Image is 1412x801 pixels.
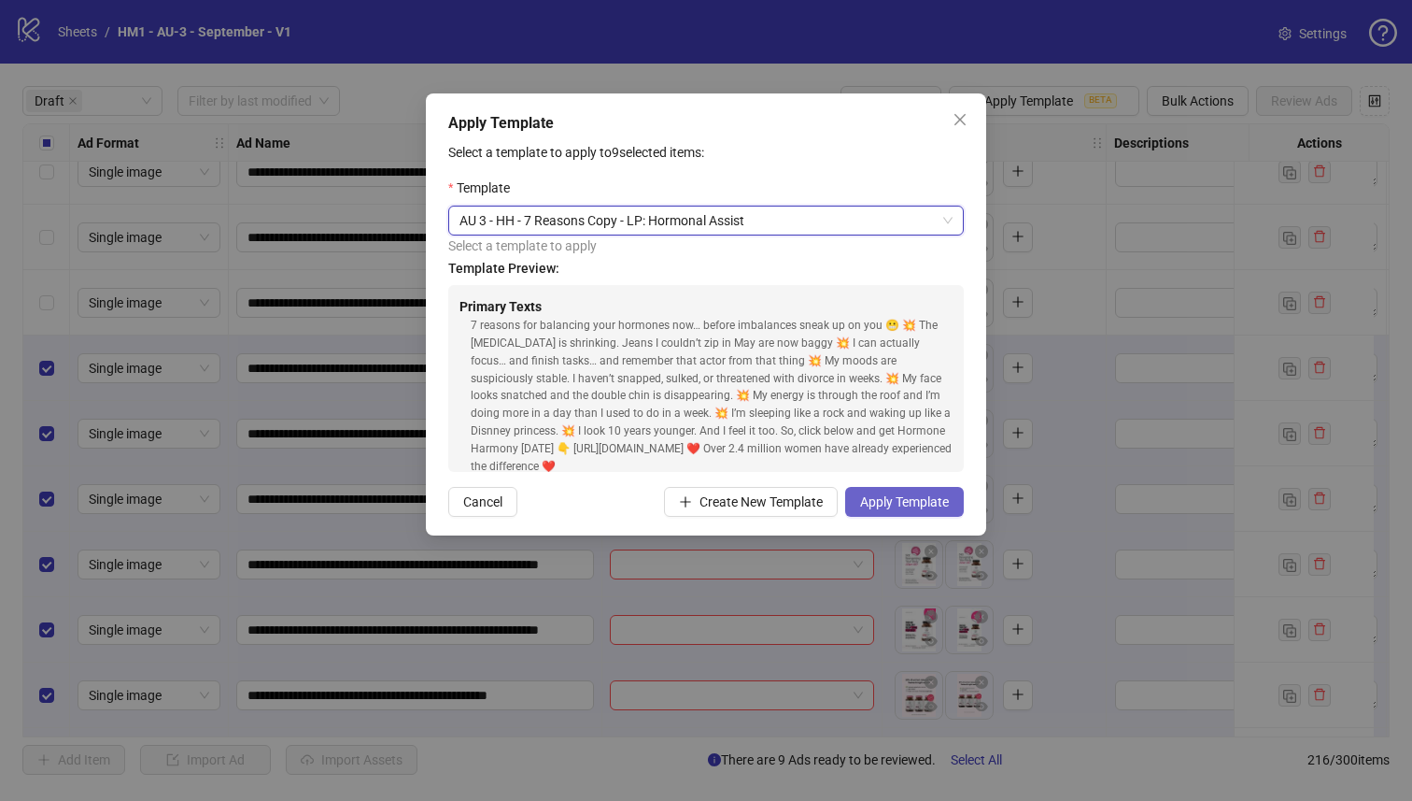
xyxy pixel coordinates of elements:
span: plus [679,495,692,508]
div: Select a template to apply [448,236,964,256]
label: Template [448,178,522,198]
h4: Template Preview: [448,258,964,279]
span: Create New Template [699,494,823,509]
button: Close [945,105,975,135]
span: Apply Template [860,494,949,509]
button: Cancel [448,487,517,517]
span: close [953,112,967,127]
span: AU 3 - HH - 7 Reasons Copy - LP: Hormonal Assist [459,207,953,235]
strong: Primary Texts [459,299,542,314]
div: 7 reasons for balancing your hormones now… before imbalances sneak up on you 😬 💥 The [MEDICAL_DAT... [471,317,953,476]
div: Apply Template [448,112,964,135]
p: Select a template to apply to 9 selected items: [448,142,964,163]
span: Cancel [463,494,502,509]
button: Create New Template [664,487,838,517]
button: Apply Template [845,487,964,517]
